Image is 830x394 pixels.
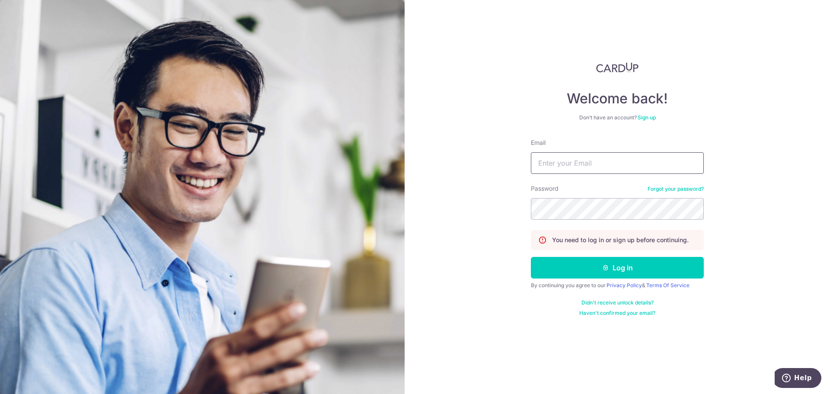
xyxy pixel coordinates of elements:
a: Privacy Policy [607,282,642,288]
div: By continuing you agree to our & [531,282,704,289]
div: Don’t have an account? [531,114,704,121]
iframe: Opens a widget where you can find more information [775,368,821,390]
a: Haven't confirmed your email? [579,310,655,317]
button: Log in [531,257,704,279]
a: Didn't receive unlock details? [581,299,654,306]
label: Email [531,138,546,147]
img: CardUp Logo [596,62,638,73]
a: Forgot your password? [648,186,704,192]
a: Sign up [638,114,656,121]
a: Terms Of Service [646,282,690,288]
label: Password [531,184,559,193]
input: Enter your Email [531,152,704,174]
h4: Welcome back! [531,90,704,107]
p: You need to log in or sign up before continuing. [552,236,689,244]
